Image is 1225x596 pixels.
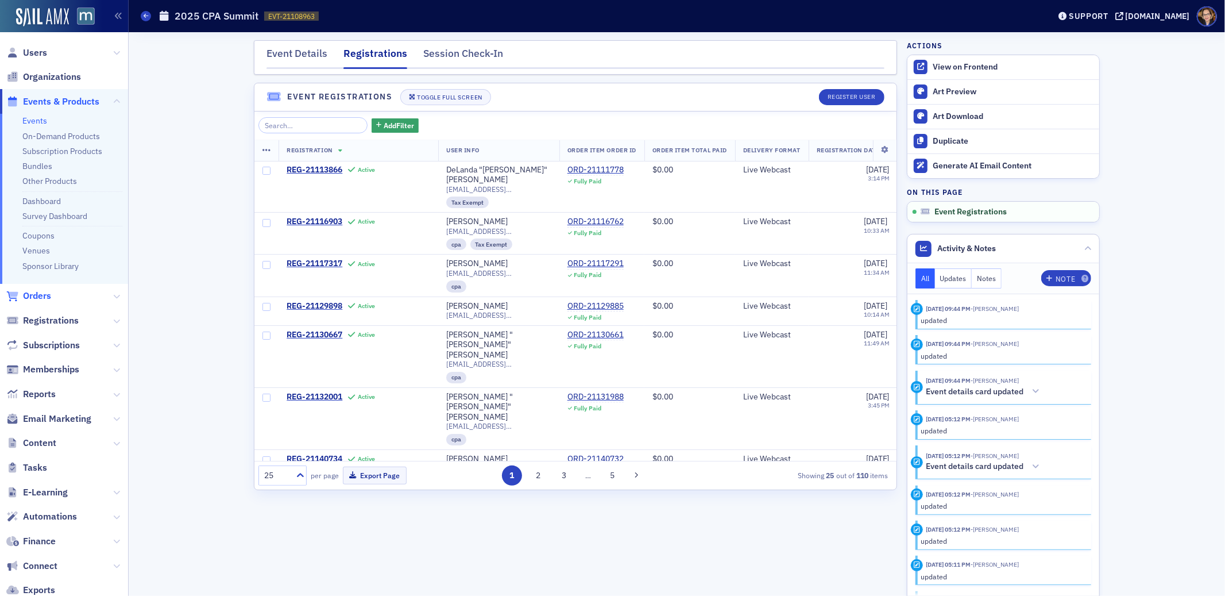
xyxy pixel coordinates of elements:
[971,415,1019,423] span: Michelle Brown
[933,62,1093,72] div: View on Frontend
[1126,11,1190,21] div: [DOMAIN_NAME]
[911,381,923,393] div: Activity
[287,330,342,340] span: REG-21130667
[22,176,77,186] a: Other Products
[933,161,1093,171] div: Generate AI Email Content
[343,467,407,485] button: Export Page
[6,510,77,523] a: Automations
[567,392,624,402] a: ORD-21131988
[423,46,503,67] div: Session Check-In
[23,314,79,327] span: Registrations
[23,535,56,548] span: Finance
[22,211,87,221] a: Survey Dashboard
[971,452,1019,460] span: Michelle Brown
[1041,270,1091,286] button: Note
[23,71,81,83] span: Organizations
[911,339,923,351] div: Update
[933,87,1093,97] div: Art Preview
[22,261,79,271] a: Sponsor Library
[23,290,51,302] span: Orders
[971,490,1019,498] span: Michelle Brown
[446,146,480,154] span: User Info
[23,413,91,425] span: Email Marketing
[287,330,430,340] a: REG-21130667Active
[743,165,801,175] div: Live Webcast
[926,415,971,423] time: 9/9/2025 05:12 PM
[23,560,57,572] span: Connect
[23,388,56,401] span: Reports
[907,40,942,51] h4: Actions
[971,560,1019,568] span: Michelle Brown
[446,197,489,208] div: Tax Exempt
[502,466,522,486] button: 1
[864,310,890,318] time: 10:14 AM
[972,268,1002,289] button: Notes
[652,453,673,464] span: $0.00
[926,490,971,498] time: 9/9/2025 05:12 PM
[287,301,342,312] span: REG-21129898
[446,217,508,227] a: [PERSON_NAME]
[971,340,1019,348] span: Michelle Brown
[567,217,624,227] a: ORD-21116762
[971,525,1019,533] span: Michelle Brown
[926,452,971,460] time: 9/9/2025 05:12 PM
[400,89,491,105] button: Toggle Full Screen
[287,454,342,464] span: REG-21140734
[567,330,624,340] a: ORD-21130661
[446,360,551,368] span: [EMAIL_ADDRESS][DOMAIN_NAME]
[358,393,376,401] div: Active
[933,111,1093,122] div: Art Download
[6,388,56,401] a: Reports
[926,461,1044,473] button: Event details card updated
[358,218,376,225] div: Active
[22,196,61,206] a: Dashboard
[864,329,887,340] span: [DATE]
[915,268,935,289] button: All
[446,311,551,320] span: [EMAIL_ADDRESS][DOMAIN_NAME]
[446,454,508,464] div: [PERSON_NAME]
[358,331,376,339] div: Active
[926,462,1024,472] h5: Event details card updated
[864,301,887,311] span: [DATE]
[287,454,430,464] a: REG-21140734Active
[652,391,673,402] span: $0.00
[77,7,95,25] img: SailAMX
[358,455,376,463] div: Active
[1056,276,1075,282] div: Note
[921,501,1084,511] div: updated
[446,301,508,312] a: [PERSON_NAME]
[311,470,339,480] label: per page
[6,437,56,449] a: Content
[652,164,673,175] span: $0.00
[743,146,801,154] span: Delivery Format
[6,486,68,499] a: E-Learning
[574,178,601,185] div: Fully Paid
[911,524,923,536] div: Update
[926,305,971,313] time: 9/17/2025 09:44 PM
[567,454,624,464] a: ORD-21140732
[567,146,636,154] span: Order Item Order ID
[864,216,887,226] span: [DATE]
[287,301,430,312] a: REG-21129898Active
[1069,11,1108,21] div: Support
[743,454,801,464] div: Live Webcast
[567,165,624,175] a: ORD-21111778
[817,146,880,154] span: Registration Date
[743,259,801,269] div: Live Webcast
[933,136,1093,147] div: Duplicate
[574,229,601,237] div: Fully Paid
[911,559,923,571] div: Update
[907,80,1099,104] a: Art Preview
[22,245,50,256] a: Venues
[652,258,673,268] span: $0.00
[926,560,971,568] time: 9/9/2025 05:11 PM
[824,470,836,480] strong: 25
[574,405,601,412] div: Fully Paid
[868,401,890,409] time: 3:45 PM
[287,392,342,402] span: REG-21132001
[580,470,596,480] span: …
[6,413,91,425] a: Email Marketing
[935,207,1007,217] span: Event Registrations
